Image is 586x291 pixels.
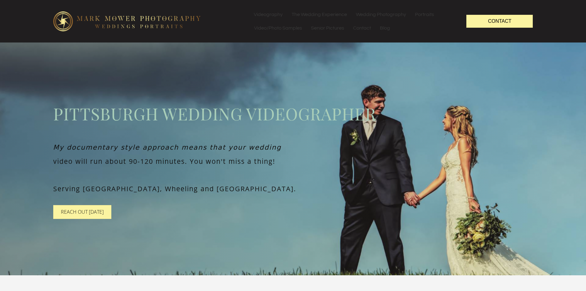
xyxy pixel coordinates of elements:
a: Contact [349,21,375,35]
a: Portraits [411,8,438,21]
a: Blog [376,21,394,35]
a: Wedding Photography [352,8,410,21]
span: Reach Out [DATE] [61,208,104,215]
img: logo-edit1 [53,11,201,31]
em: My documentary style approach means that your wedding [53,143,281,151]
span: Pittsburgh wedding videographer [53,102,533,125]
a: Senior Pictures [307,21,349,35]
p: Serving [GEOGRAPHIC_DATA], Wheeling and [GEOGRAPHIC_DATA]. [53,184,533,194]
a: Reach Out [DATE] [53,205,111,219]
nav: Menu [249,8,454,35]
span: Contact [488,18,511,24]
a: Video/Photo Samples [250,21,306,35]
a: Videography [249,8,287,21]
p: video will run about 90-120 minutes. You won't miss a thing! [53,156,533,167]
a: The Wedding Experience [287,8,351,21]
a: Contact [466,15,533,27]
